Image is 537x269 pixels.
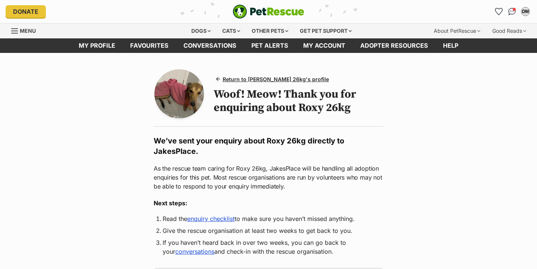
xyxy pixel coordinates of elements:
span: Return to [PERSON_NAME] 26kg's profile [223,75,329,83]
a: enquiry checklist [187,215,235,222]
li: Read the to make sure you haven’t missed anything. [163,214,374,223]
div: Good Reads [487,23,531,38]
div: Dogs [186,23,216,38]
h3: Next steps: [154,199,383,208]
a: Return to [PERSON_NAME] 26kg's profile [214,74,332,85]
a: Favourites [493,6,505,18]
div: About PetRescue [428,23,486,38]
p: As the rescue team caring for Roxy 26kg, JakesPlace will be handling all adoption enquiries for t... [154,164,383,191]
span: Menu [20,28,36,34]
a: conversations [175,248,214,255]
a: Conversations [506,6,518,18]
img: logo-e224e6f780fb5917bec1dbf3a21bbac754714ae5b6737aabdf751b685950b380.svg [233,4,304,19]
h1: Woof! Meow! Thank you for enquiring about Roxy 26kg [214,88,383,114]
li: Give the rescue organisation at least two weeks to get back to you. [163,226,374,235]
li: If you haven’t heard back in over two weeks, you can go back to your and check-in with the rescue... [163,238,374,256]
a: Donate [6,5,46,18]
a: My account [296,38,353,53]
button: My account [519,6,531,18]
a: Pet alerts [244,38,296,53]
div: Cats [217,23,245,38]
a: Favourites [123,38,176,53]
a: My profile [71,38,123,53]
img: chat-41dd97257d64d25036548639549fe6c8038ab92f7586957e7f3b1b290dea8141.svg [508,8,516,15]
img: Photo of Roxy 26kg [154,69,204,119]
a: conversations [176,38,244,53]
div: DM [522,8,529,15]
div: Other pets [246,23,293,38]
ul: Account quick links [493,6,531,18]
a: Menu [11,23,41,37]
a: Help [436,38,466,53]
h2: We’ve sent your enquiry about Roxy 26kg directly to JakesPlace. [154,136,383,156]
div: Get pet support [295,23,357,38]
a: PetRescue [233,4,304,19]
a: Adopter resources [353,38,436,53]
